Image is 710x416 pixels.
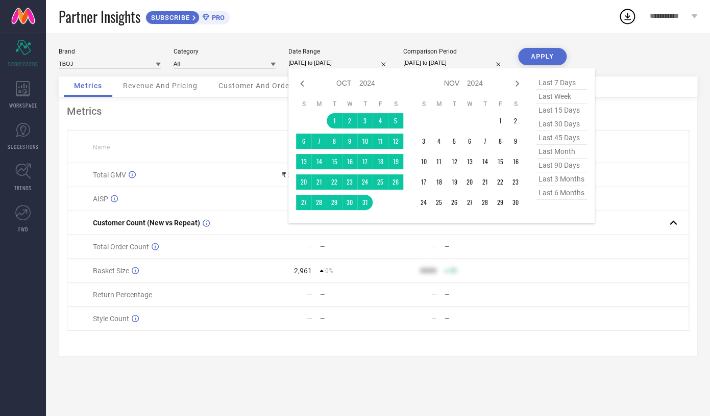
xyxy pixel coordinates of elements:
td: Fri Nov 08 2024 [493,134,508,149]
th: Monday [311,100,327,108]
td: Tue Nov 19 2024 [447,174,462,190]
span: AISP [93,195,108,203]
td: Fri Oct 04 2024 [373,113,388,128]
td: Thu Nov 21 2024 [477,174,493,190]
td: Wed Oct 30 2024 [342,195,357,210]
span: Total Order Count [93,243,149,251]
td: Fri Oct 11 2024 [373,134,388,149]
td: Sun Oct 27 2024 [296,195,311,210]
span: last 7 days [536,76,587,90]
td: Mon Nov 11 2024 [431,154,447,169]
span: Customer And Orders [218,82,297,90]
th: Thursday [477,100,493,108]
td: Wed Nov 27 2024 [462,195,477,210]
td: Wed Oct 09 2024 [342,134,357,149]
div: Next month [511,77,523,90]
td: Mon Nov 18 2024 [431,174,447,190]
span: Return Percentage [93,291,152,299]
td: Tue Oct 08 2024 [327,134,342,149]
div: Brand [59,48,161,55]
td: Mon Oct 14 2024 [311,154,327,169]
th: Tuesday [447,100,462,108]
span: 0% [325,267,333,274]
span: last 45 days [536,131,587,145]
td: Wed Nov 13 2024 [462,154,477,169]
td: Sat Nov 23 2024 [508,174,523,190]
td: Sat Nov 16 2024 [508,154,523,169]
td: Mon Nov 25 2024 [431,195,447,210]
td: Tue Oct 01 2024 [327,113,342,128]
th: Sunday [416,100,431,108]
span: TRENDS [14,184,32,192]
td: Mon Oct 07 2024 [311,134,327,149]
td: Sun Nov 17 2024 [416,174,431,190]
span: Revenue And Pricing [123,82,198,90]
td: Sun Nov 10 2024 [416,154,431,169]
span: last 3 months [536,172,587,186]
td: Mon Oct 28 2024 [311,195,327,210]
td: Fri Oct 18 2024 [373,154,388,169]
span: last 6 months [536,186,587,200]
div: — [320,243,377,250]
td: Tue Oct 29 2024 [327,195,342,210]
td: Fri Oct 25 2024 [373,174,388,190]
td: Tue Oct 15 2024 [327,154,342,169]
td: Sun Nov 03 2024 [416,134,431,149]
td: Wed Nov 20 2024 [462,174,477,190]
td: Thu Oct 31 2024 [357,195,373,210]
td: Thu Oct 03 2024 [357,113,373,128]
td: Sun Oct 13 2024 [296,154,311,169]
td: Sat Oct 12 2024 [388,134,403,149]
td: Sun Oct 20 2024 [296,174,311,190]
span: Metrics [74,82,102,90]
td: Sat Nov 30 2024 [508,195,523,210]
span: Customer Count (New vs Repeat) [93,219,200,227]
th: Saturday [508,100,523,108]
th: Friday [373,100,388,108]
div: 2,961 [294,267,312,275]
td: Fri Nov 01 2024 [493,113,508,128]
span: last 30 days [536,117,587,131]
th: Tuesday [327,100,342,108]
button: APPLY [518,48,567,65]
div: Comparison Period [403,48,505,55]
td: Thu Nov 14 2024 [477,154,493,169]
div: — [431,315,437,323]
span: Basket Size [93,267,129,275]
th: Wednesday [462,100,477,108]
td: Tue Oct 22 2024 [327,174,342,190]
td: Thu Nov 28 2024 [477,195,493,210]
span: last 90 days [536,159,587,172]
span: SUBSCRIBE [146,14,192,21]
td: Sat Oct 05 2024 [388,113,403,128]
div: Open download list [618,7,636,25]
div: Metrics [67,105,689,117]
input: Select comparison period [403,58,505,68]
span: Partner Insights [59,6,140,27]
div: Previous month [296,77,308,90]
span: SUGGESTIONS [8,143,39,150]
td: Thu Nov 07 2024 [477,134,493,149]
td: Tue Nov 05 2024 [447,134,462,149]
span: Total GMV [93,171,126,179]
th: Saturday [388,100,403,108]
span: Style Count [93,315,129,323]
td: Sat Nov 09 2024 [508,134,523,149]
input: Select date range [288,58,390,68]
div: — [320,315,377,322]
th: Thursday [357,100,373,108]
span: FWD [18,225,28,233]
td: Fri Nov 29 2024 [493,195,508,210]
td: Wed Oct 23 2024 [342,174,357,190]
th: Monday [431,100,447,108]
td: Tue Nov 26 2024 [447,195,462,210]
span: last week [536,90,587,103]
span: WORKSPACE [9,101,37,109]
div: — [445,291,502,298]
div: — [307,291,312,299]
th: Wednesday [342,100,357,108]
td: Sun Nov 24 2024 [416,195,431,210]
span: SCORECARDS [8,60,38,68]
span: last month [536,145,587,159]
td: Tue Nov 12 2024 [447,154,462,169]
